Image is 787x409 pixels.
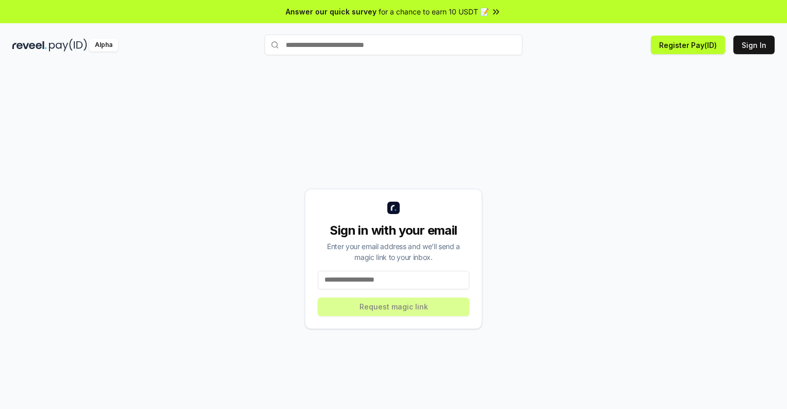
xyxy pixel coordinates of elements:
img: logo_small [387,202,400,214]
div: Alpha [89,39,118,52]
div: Sign in with your email [318,222,469,239]
span: for a chance to earn 10 USDT 📝 [379,6,489,17]
div: Enter your email address and we’ll send a magic link to your inbox. [318,241,469,263]
img: reveel_dark [12,39,47,52]
img: pay_id [49,39,87,52]
span: Answer our quick survey [286,6,376,17]
button: Sign In [733,36,775,54]
button: Register Pay(ID) [651,36,725,54]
